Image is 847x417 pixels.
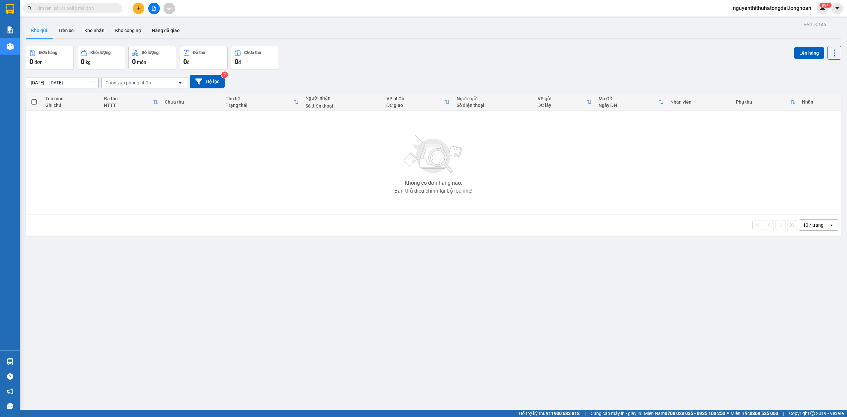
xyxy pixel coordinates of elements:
[386,96,445,101] div: VP nhận
[193,50,205,55] div: Đã thu
[39,50,57,55] div: Đơn hàng
[7,43,14,50] img: warehouse-icon
[457,96,531,101] div: Người gửi
[187,60,190,65] span: đ
[26,77,98,88] input: Select a date range.
[45,96,97,101] div: Tên món
[7,26,14,33] img: solution-icon
[728,4,817,12] span: nguyenthithuhatongdai.longhoan
[101,93,161,111] th: Toggle SortBy
[238,60,241,65] span: đ
[110,23,147,38] button: Kho công nợ
[132,58,136,66] span: 0
[731,410,778,417] span: Miền Bắc
[137,60,146,65] span: món
[79,23,110,38] button: Kho nhận
[6,4,14,14] img: logo-vxr
[750,411,778,416] strong: 0369 525 060
[405,180,462,186] div: Không có đơn hàng nào.
[819,3,831,8] sup: 720
[152,6,156,11] span: file-add
[45,103,97,108] div: Ghi chú
[133,3,144,14] button: plus
[190,75,225,88] button: Bộ lọc
[736,99,790,105] div: Phụ thu
[142,50,158,55] div: Số lượng
[77,46,125,70] button: Khối lượng0kg
[591,410,642,417] span: Cung cấp máy in - giấy in:
[733,93,799,111] th: Toggle SortBy
[148,3,160,14] button: file-add
[400,131,467,178] img: svg+xml;base64,PHN2ZyBjbGFzcz0ibGlzdC1wbHVnX19zdmciIHhtbG5zPSJodHRwOi8vd3d3LnczLm9yZy8yMDAwL3N2Zy...
[231,46,279,70] button: Chưa thu0đ
[7,388,13,394] span: notification
[519,410,580,417] span: Hỗ trợ kỹ thuật:
[7,358,14,365] img: warehouse-icon
[383,93,453,111] th: Toggle SortBy
[222,93,302,111] th: Toggle SortBy
[81,58,84,66] span: 0
[26,23,53,38] button: Kho gửi
[803,222,824,228] div: 10 / trang
[104,103,153,108] div: HTTT
[244,50,261,55] div: Chưa thu
[86,60,91,65] span: kg
[226,96,293,101] div: Thu hộ
[147,23,185,38] button: Hàng đã giao
[599,103,658,108] div: Ngày ĐH
[305,103,380,109] div: Số điện thoại
[221,71,228,78] sup: 2
[305,95,380,101] div: Người nhận
[183,58,187,66] span: 0
[136,6,141,11] span: plus
[90,50,111,55] div: Khối lượng
[235,58,238,66] span: 0
[727,412,729,415] span: ⚪️
[810,411,815,416] span: copyright
[104,96,153,101] div: Đã thu
[595,93,667,111] th: Toggle SortBy
[802,99,837,105] div: Nhãn
[829,222,834,228] svg: open
[665,411,725,416] strong: 0708 023 035 - 0935 103 250
[834,5,840,11] span: caret-down
[534,93,595,111] th: Toggle SortBy
[7,373,13,380] span: question-circle
[53,23,79,38] button: Trên xe
[128,46,176,70] button: Số lượng0món
[644,410,725,417] span: Miền Nam
[36,5,114,12] input: Tìm tên, số ĐT hoặc mã đơn
[163,3,175,14] button: aim
[165,99,219,105] div: Chưa thu
[820,5,825,11] img: icon-new-feature
[7,403,13,409] span: message
[551,411,580,416] strong: 1900 633 818
[538,96,587,101] div: VP gửi
[457,103,531,108] div: Số điện thoại
[27,6,32,11] span: search
[106,79,151,86] div: Chọn văn phòng nhận
[831,3,843,14] button: caret-down
[178,80,183,85] svg: open
[29,58,33,66] span: 0
[804,21,826,28] div: ver 1.8.146
[599,96,658,101] div: Mã GD
[585,410,586,417] span: |
[783,410,784,417] span: |
[34,60,43,65] span: đơn
[180,46,228,70] button: Đã thu0đ
[538,103,587,108] div: ĐC lấy
[226,103,293,108] div: Trạng thái
[26,46,74,70] button: Đơn hàng0đơn
[394,188,472,194] div: Bạn thử điều chỉnh lại bộ lọc nhé!
[794,47,824,59] button: Lên hàng
[670,99,729,105] div: Nhân viên
[386,103,445,108] div: ĐC giao
[167,6,171,11] span: aim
